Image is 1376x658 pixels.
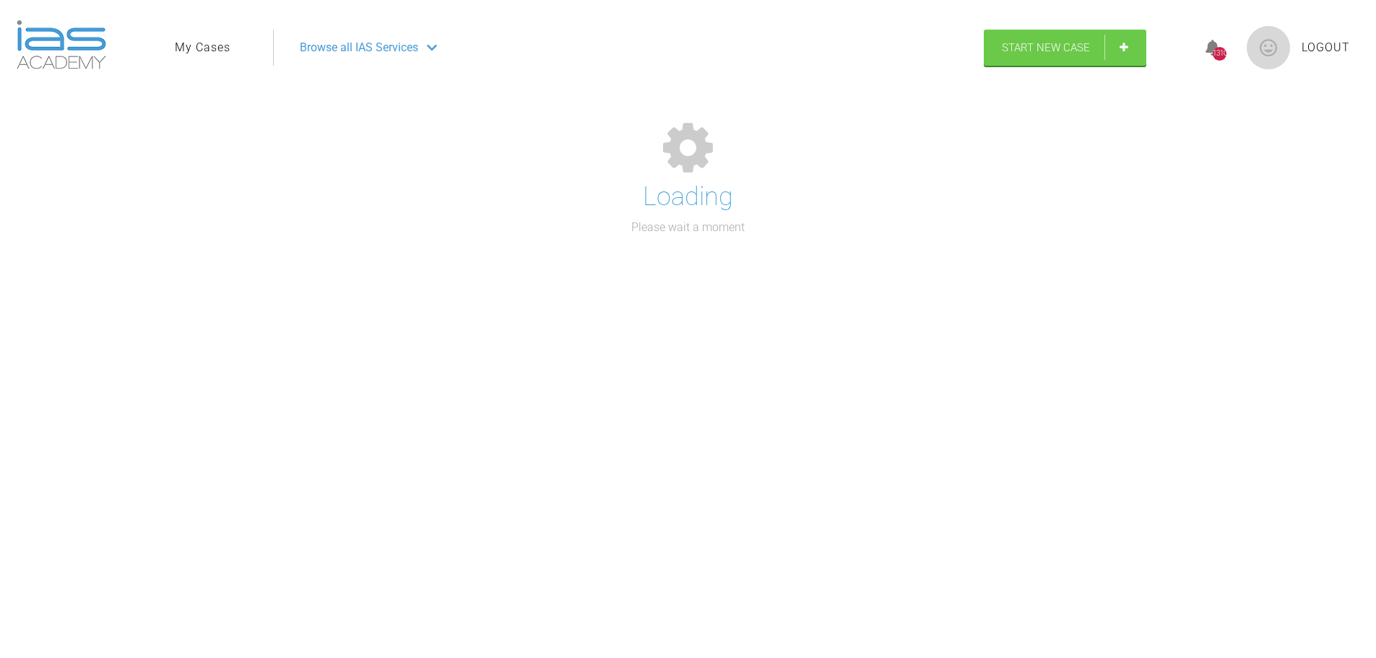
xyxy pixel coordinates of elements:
[1213,47,1226,61] div: 1310
[631,218,745,237] p: Please wait a moment
[643,176,733,218] h1: Loading
[1002,41,1090,54] span: Start New Case
[300,38,418,57] span: Browse all IAS Services
[1247,26,1290,69] img: profile.png
[17,20,106,69] img: logo-light.3e3ef733.png
[175,38,230,57] a: My Cases
[1302,38,1350,57] a: Logout
[984,30,1146,66] a: Start New Case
